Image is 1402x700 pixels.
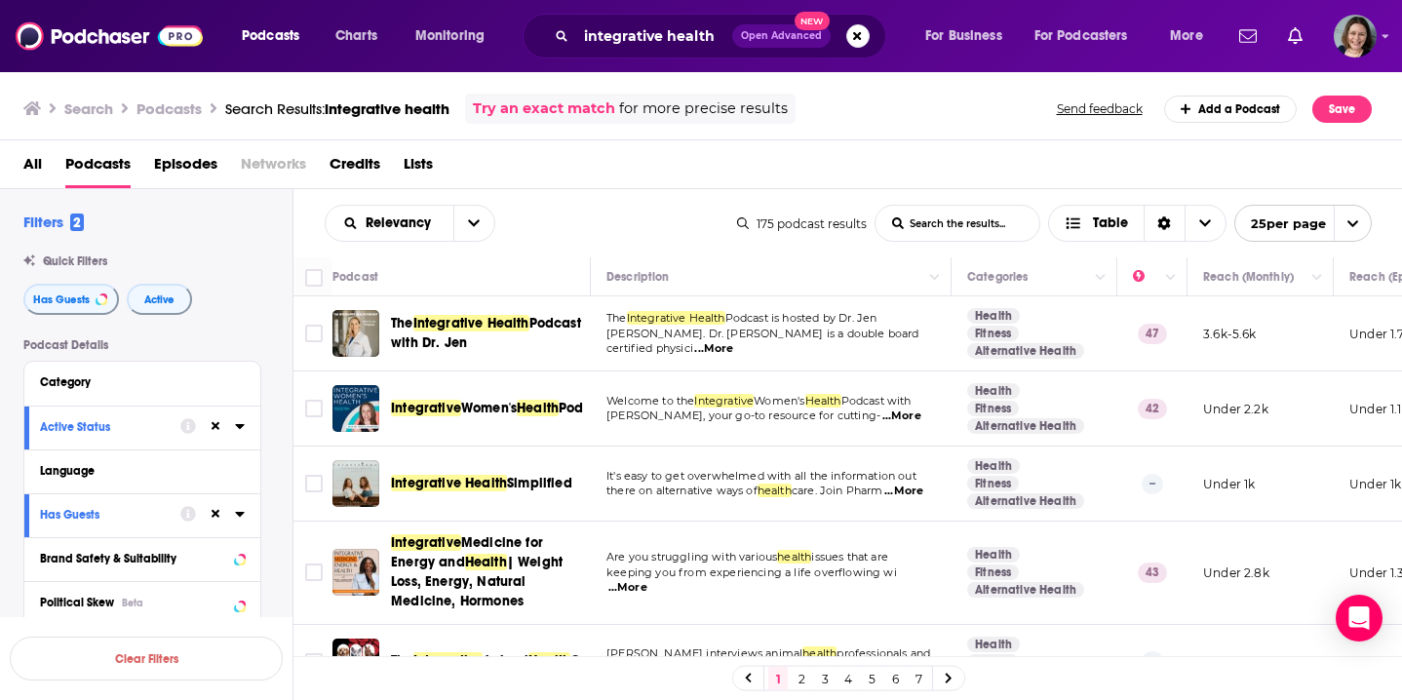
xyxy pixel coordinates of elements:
[795,12,830,30] span: New
[40,420,168,434] div: Active Status
[391,314,584,353] a: TheIntegrative HealthPodcast with Dr. Jen
[332,460,379,507] img: Integrative Health Simplified
[837,646,930,660] span: professionals and
[10,637,283,681] button: Clear Filters
[40,502,180,526] button: Has Guests
[332,385,379,432] img: Integrative Women's Health Podcast
[40,464,232,478] div: Language
[40,369,245,394] button: Category
[1048,205,1227,242] button: Choose View
[305,653,323,671] span: Toggle select row
[967,637,1020,652] a: Health
[1133,265,1160,289] div: Power Score
[882,408,921,424] span: ...More
[909,667,928,690] a: 7
[391,651,584,671] a: TheIntegrativeAnimalHealthCollective
[792,484,883,497] span: care. Join Pharm
[1231,19,1265,53] a: Show notifications dropdown
[40,458,245,483] button: Language
[325,99,449,118] span: integrative health
[1312,96,1372,123] button: Save
[332,265,378,289] div: Podcast
[413,652,484,669] span: Integrative
[606,484,758,497] span: there on alternative ways of
[33,294,90,305] span: Has Guests
[967,383,1020,399] a: Health
[242,22,299,50] span: Podcasts
[23,148,42,188] a: All
[23,284,119,315] button: Has Guests
[1138,399,1167,418] p: 42
[335,22,377,50] span: Charts
[1203,401,1268,417] p: Under 2.2k
[517,400,559,416] span: Health
[1138,324,1167,343] p: 47
[1349,476,1401,492] p: Under 1k
[967,326,1019,341] a: Fitness
[40,590,245,614] button: Political SkewBeta
[1280,19,1310,53] a: Show notifications dropdown
[391,315,581,351] span: Podcast with Dr. Jen
[732,24,831,48] button: Open AdvancedNew
[967,265,1028,289] div: Categories
[40,546,245,570] button: Brand Safety & Suitability
[1156,20,1227,52] button: open menu
[1334,15,1377,58] button: Show profile menu
[754,394,804,408] span: Women's
[325,205,495,242] h2: Choose List sort
[16,18,203,55] img: Podchaser - Follow, Share and Rate Podcasts
[606,394,694,408] span: Welcome to the
[332,310,379,357] img: The Integrative Health Podcast with Dr. Jen
[967,493,1084,509] a: Alternative Health
[967,582,1084,598] a: Alternative Health
[606,327,919,356] span: [PERSON_NAME]. Dr. [PERSON_NAME] is a double board certified physici
[305,475,323,492] span: Toggle select row
[1142,474,1163,493] p: --
[127,284,192,315] button: Active
[884,484,923,499] span: ...More
[841,394,912,408] span: Podcast with
[65,148,131,188] a: Podcasts
[415,22,485,50] span: Monitoring
[805,394,841,408] span: Health
[1164,96,1298,123] a: Add a Podcast
[838,667,858,690] a: 4
[154,148,217,188] a: Episodes
[528,652,570,669] span: Health
[144,294,175,305] span: Active
[627,311,725,325] span: Integrative Health
[967,458,1020,474] a: Health
[1336,595,1383,642] div: Open Intercom Messenger
[777,550,811,564] span: health
[792,667,811,690] a: 2
[912,20,1027,52] button: open menu
[1235,209,1326,239] span: 25 per page
[305,400,323,417] span: Toggle select row
[40,414,180,439] button: Active Status
[391,475,507,491] span: Integrative Health
[332,549,379,596] img: Integrative Medicine for Energy and Health | Weight Loss, Energy, Natural Medicine, Hormones
[1142,651,1163,671] p: --
[606,469,916,483] span: It's easy to get overwhelmed with all the information out
[23,338,261,352] p: Podcast Details
[967,418,1084,434] a: Alternative Health
[694,394,754,408] span: Integrative
[305,325,323,342] span: Toggle select row
[391,652,413,669] span: The
[225,99,449,118] div: Search Results:
[967,308,1020,324] a: Health
[1349,653,1401,670] p: Under 1k
[967,343,1084,359] a: Alternative Health
[391,399,584,418] a: IntegrativeWomen'sHealthPodcast
[1051,100,1149,117] button: Send feedback
[967,654,1019,670] a: Fitness
[404,148,433,188] a: Lists
[391,474,572,493] a: Integrative HealthSimplified
[606,265,669,289] div: Description
[741,31,822,41] span: Open Advanced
